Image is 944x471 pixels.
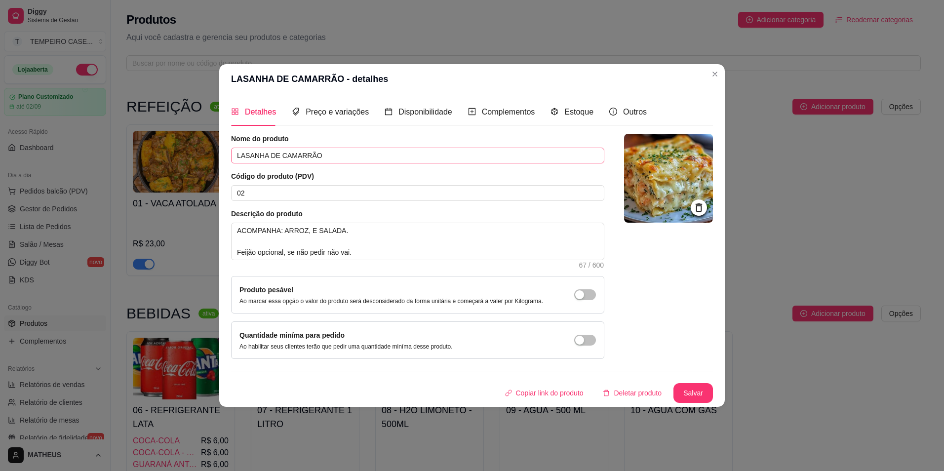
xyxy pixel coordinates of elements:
[239,297,543,305] p: Ao marcar essa opção o valor do produto será desconsiderado da forma unitária e começará a valer ...
[385,108,393,116] span: calendar
[231,134,604,144] article: Nome do produto
[231,148,604,163] input: Ex.: Hamburguer de costela
[673,383,713,403] button: Salvar
[232,223,604,260] textarea: ACOMPANHA: ARROZ, E SALADA. Feijão opcional, se não pedir não vai.
[306,108,369,116] span: Preço e variações
[595,383,669,403] button: deleteDeletar produto
[482,108,535,116] span: Complementos
[239,286,293,294] label: Produto pesável
[497,383,591,403] button: Copiar link do produto
[231,171,604,181] article: Código do produto (PDV)
[624,134,713,223] img: logo da loja
[231,185,604,201] input: Ex.: 123
[292,108,300,116] span: tags
[603,390,610,396] span: delete
[623,108,647,116] span: Outros
[707,66,723,82] button: Close
[239,343,453,351] p: Ao habilitar seus clientes terão que pedir uma quantidade miníma desse produto.
[551,108,558,116] span: code-sandbox
[564,108,593,116] span: Estoque
[219,64,725,94] header: LASANHA DE CAMARRÃO - detalhes
[609,108,617,116] span: info-circle
[231,108,239,116] span: appstore
[245,108,276,116] span: Detalhes
[398,108,452,116] span: Disponibilidade
[231,209,604,219] article: Descrição do produto
[468,108,476,116] span: plus-square
[239,331,345,339] label: Quantidade miníma para pedido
